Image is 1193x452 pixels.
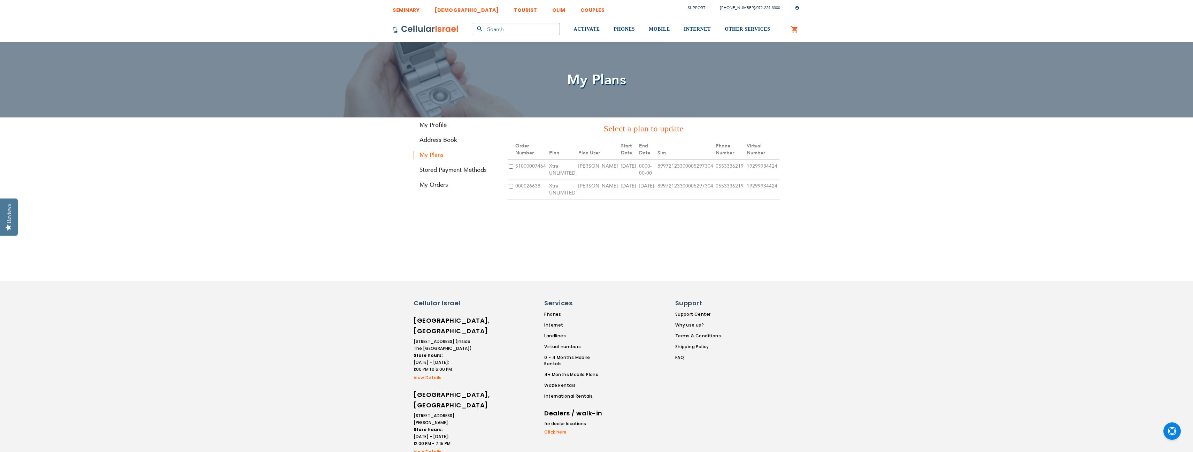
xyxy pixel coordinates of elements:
[414,427,443,432] strong: Store hours:
[393,2,420,15] a: SEMINARY
[638,180,656,200] td: [DATE]
[649,26,670,32] span: MOBILE
[656,140,715,160] th: Sim
[725,26,770,32] span: OTHER SERVICES
[614,16,635,43] a: PHONES
[548,160,577,180] td: Xtra UNLIMITED
[715,160,746,180] td: 0553336219
[684,26,711,32] span: INTERNET
[638,160,656,180] td: 0000-00-00
[620,160,638,180] td: [DATE]
[675,311,721,317] a: Support Center
[649,16,670,43] a: MOBILE
[414,375,473,381] a: View Details
[544,371,608,378] a: 4+ Months Mobile Plans
[577,180,619,200] td: [PERSON_NAME]
[544,354,608,367] a: 0 - 4 Months Mobile Rentals
[414,352,443,358] strong: Store hours:
[720,5,755,10] a: [PHONE_NUMBER]
[675,344,721,350] a: Shipping Policy
[574,26,600,32] span: ACTIVATE
[548,180,577,200] td: Xtra UNLIMITED
[544,408,603,419] h6: Dealers / walk-in
[544,429,603,435] a: Click here
[544,382,608,389] a: Waze Rentals
[6,204,12,223] div: Reviews
[746,160,779,180] td: 19299934424
[514,180,548,200] td: 000026638
[393,25,459,33] img: Cellular Israel Logo
[508,123,779,135] h3: Select a plan to update
[414,412,473,447] li: [STREET_ADDRESS][PERSON_NAME] [DATE] - [DATE]: 12:00 PM - 7:15 PM
[414,338,473,373] li: [STREET_ADDRESS] (inside The [GEOGRAPHIC_DATA]) [DATE] - [DATE]: 1:00 PM to 6:00 PM
[577,140,619,160] th: Plan User
[552,2,565,15] a: OLIM
[638,140,656,160] th: End Date
[414,151,497,159] strong: My Plans
[414,166,497,174] a: Stored Payment Methods
[544,420,603,427] li: for dealer locations
[414,121,497,129] a: My Profile
[577,160,619,180] td: [PERSON_NAME]
[544,333,608,339] a: Landlines
[675,299,717,308] h6: Support
[544,344,608,350] a: Virtual numbers
[414,390,473,411] h6: [GEOGRAPHIC_DATA], [GEOGRAPHIC_DATA]
[514,160,548,180] td: 51000007464
[725,16,770,43] a: OTHER SERVICES
[614,26,635,32] span: PHONES
[620,140,638,160] th: Start Date
[620,180,638,200] td: [DATE]
[567,70,626,90] span: My Plans
[715,180,746,200] td: 0553336219
[514,2,537,15] a: TOURIST
[656,160,715,180] td: 89972123300005297304
[544,322,608,328] a: Internet
[414,315,473,336] h6: [GEOGRAPHIC_DATA], [GEOGRAPHIC_DATA]
[715,140,746,160] th: Phone Number
[746,140,779,160] th: Virtual Number
[414,181,497,189] a: My Orders
[434,2,499,15] a: [DEMOGRAPHIC_DATA]
[688,5,705,10] a: Support
[574,16,600,43] a: ACTIVATE
[675,322,721,328] a: Why use us?
[656,180,715,200] td: 89972123300005297304
[544,299,603,308] h6: Services
[756,5,780,10] a: 072-224-3300
[414,136,497,144] a: Address Book
[713,3,780,13] li: /
[684,16,711,43] a: INTERNET
[580,2,605,15] a: COUPLES
[414,299,473,308] h6: Cellular Israel
[548,140,577,160] th: Plan
[675,354,721,361] a: FAQ
[473,23,560,35] input: Search
[746,180,779,200] td: 19299934424
[544,393,608,399] a: International Rentals
[514,140,548,160] th: Order Number
[544,311,608,317] a: Phones
[675,333,721,339] a: Terms & Conditions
